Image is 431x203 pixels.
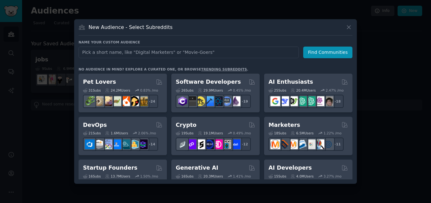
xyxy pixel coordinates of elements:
h2: AI Developers [269,164,312,172]
img: CryptoNews [222,139,232,149]
div: 21 Sub s [83,131,101,135]
img: platformengineering [120,139,130,149]
img: chatgpt_promptDesign [297,96,307,106]
img: PetAdvice [129,96,139,106]
div: + 18 [330,95,344,108]
img: leopardgeckos [103,96,112,106]
div: + 14 [145,138,158,151]
img: MarketingResearch [315,139,324,149]
img: 0xPolygon [186,139,196,149]
img: DevOpsLinks [111,139,121,149]
div: 3.27 % /mo [324,174,342,178]
div: 6.5M Users [291,131,314,135]
img: ArtificalIntelligence [323,96,333,106]
div: 1.50 % /mo [140,174,158,178]
img: ethstaker [195,139,205,149]
div: 1.22 % /mo [324,131,342,135]
img: bigseo [279,139,289,149]
div: 31 Sub s [83,88,101,93]
div: 26 Sub s [176,88,193,93]
div: 1.41 % /mo [233,174,251,178]
img: aws_cdk [129,139,139,149]
div: 19 Sub s [176,131,193,135]
div: 2.47 % /mo [326,88,344,93]
input: Pick a short name, like "Digital Marketers" or "Movie-Goers" [79,47,299,58]
h2: AI Enthusiasts [269,78,313,86]
div: + 19 [238,95,251,108]
div: No audience in mind? Explore a curated one, or browse . [79,67,248,71]
div: 15 Sub s [269,174,286,178]
img: cockatiel [120,96,130,106]
div: 0.45 % /mo [233,88,251,93]
img: herpetology [85,96,95,106]
img: AItoolsCatalog [288,96,298,106]
img: content_marketing [270,139,280,149]
img: csharp [178,96,187,106]
h2: DevOps [83,121,107,129]
img: iOSProgramming [204,96,214,106]
a: trending subreddits [201,67,247,71]
img: PlatformEngineers [138,139,148,149]
h2: Software Developers [176,78,241,86]
div: 24.2M Users [105,88,130,93]
img: Docker_DevOps [103,139,112,149]
div: + 12 [238,138,251,151]
div: 0.49 % /mo [233,131,251,135]
h2: Crypto [176,121,197,129]
img: turtle [111,96,121,106]
div: 1.6M Users [105,131,128,135]
div: 2.06 % /mo [138,131,156,135]
div: 13.7M Users [105,174,130,178]
div: 4.0M Users [291,174,314,178]
img: OpenAIDev [315,96,324,106]
img: dogbreed [138,96,148,106]
img: Emailmarketing [297,139,307,149]
div: + 24 [145,95,158,108]
div: 25 Sub s [269,88,286,93]
img: DeepSeek [279,96,289,106]
h2: Startup Founders [83,164,137,172]
img: defiblockchain [213,139,223,149]
img: software [186,96,196,106]
h2: Generative AI [176,164,218,172]
div: 20.4M Users [291,88,316,93]
h2: Marketers [269,121,300,129]
img: chatgpt_prompts_ [306,96,316,106]
img: OnlineMarketing [323,139,333,149]
img: elixir [231,96,240,106]
div: 18 Sub s [269,131,286,135]
img: ballpython [94,96,103,106]
div: 16 Sub s [176,174,193,178]
img: AskComputerScience [222,96,232,106]
div: + 11 [330,138,344,151]
div: 20.3M Users [198,174,223,178]
h2: Pet Lovers [83,78,116,86]
img: defi_ [231,139,240,149]
div: 19.1M Users [198,131,223,135]
button: Find Communities [303,47,352,58]
div: 29.9M Users [198,88,223,93]
img: azuredevops [85,139,95,149]
div: 0.83 % /mo [140,88,158,93]
div: 16 Sub s [83,174,101,178]
img: googleads [306,139,316,149]
img: web3 [204,139,214,149]
img: AWS_Certified_Experts [94,139,103,149]
img: AskMarketing [288,139,298,149]
h3: Name your custom audience [79,40,352,44]
img: learnjavascript [195,96,205,106]
img: GoogleGeminiAI [270,96,280,106]
img: reactnative [213,96,223,106]
h3: New Audience - Select Subreddits [89,24,173,31]
img: ethfinance [178,139,187,149]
